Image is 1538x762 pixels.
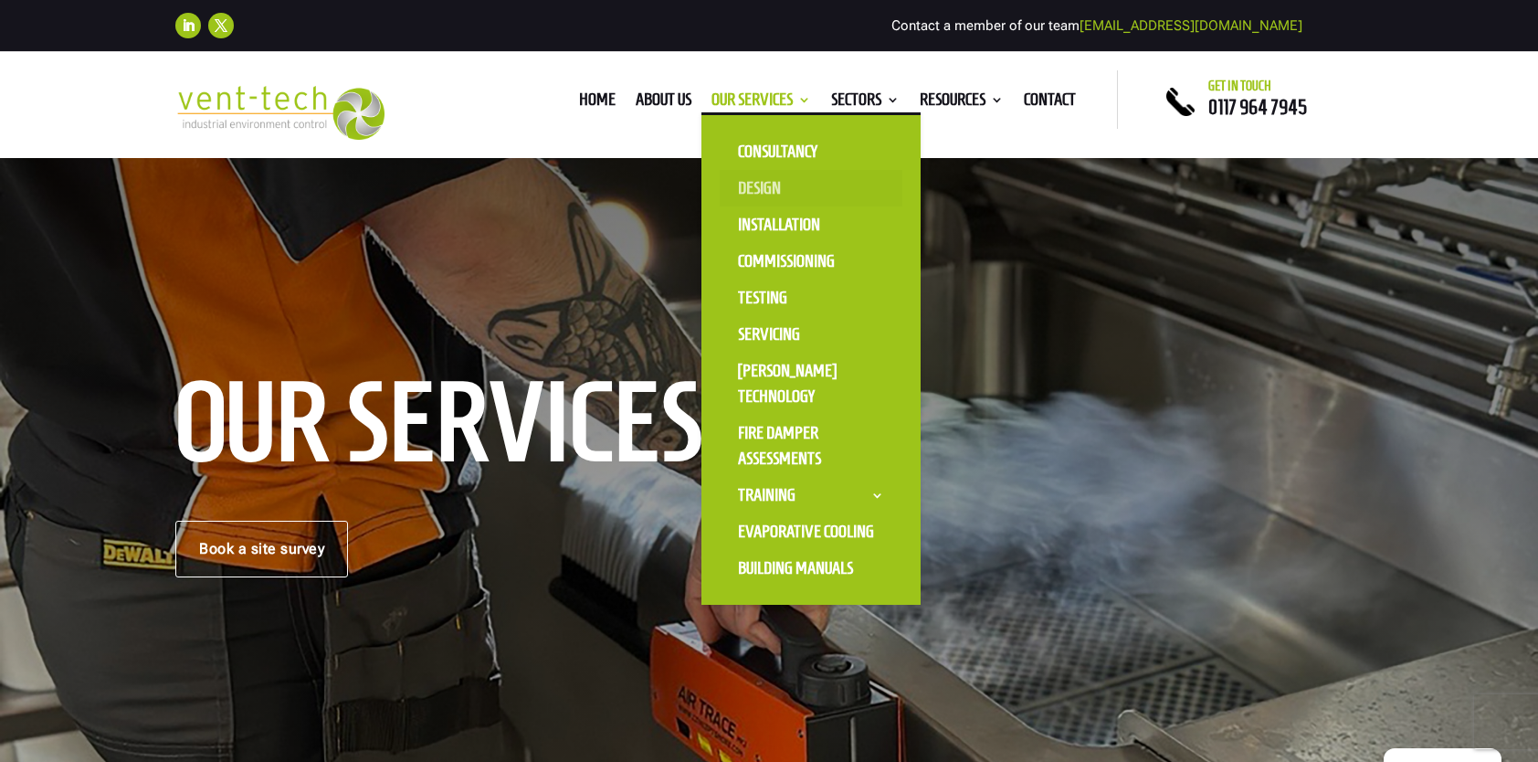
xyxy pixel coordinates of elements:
a: Sectors [831,93,900,113]
img: 2023-09-27T08_35_16.549ZVENT-TECH---Clear-background [175,86,384,140]
a: Home [579,93,616,113]
a: Our Services [711,93,811,113]
span: Contact a member of our team [891,17,1302,34]
h1: Our Services [175,378,769,475]
a: Testing [720,280,902,316]
a: Book a site survey [175,521,348,577]
a: Design [720,170,902,206]
a: Consultancy [720,133,902,170]
a: Follow on X [208,13,234,38]
a: Fire Damper Assessments [720,415,902,477]
a: Building Manuals [720,550,902,587]
a: Evaporative Cooling [720,513,902,550]
a: Training [720,477,902,513]
a: Contact [1024,93,1076,113]
a: Servicing [720,316,902,353]
a: Follow on LinkedIn [175,13,201,38]
span: Get in touch [1208,79,1271,93]
a: Commissioning [720,243,902,280]
a: Installation [720,206,902,243]
a: About us [636,93,691,113]
a: [PERSON_NAME] Technology [720,353,902,415]
a: [EMAIL_ADDRESS][DOMAIN_NAME] [1080,17,1302,34]
a: Resources [920,93,1004,113]
a: 0117 964 7945 [1208,96,1307,118]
